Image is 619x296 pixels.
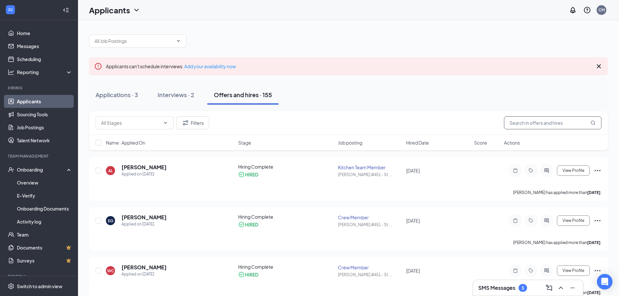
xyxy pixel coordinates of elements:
svg: UserCheck [8,166,14,173]
svg: ChevronUp [557,284,565,292]
svg: Cross [595,62,603,70]
svg: Ellipses [594,167,601,174]
a: Add your availability now [184,63,236,69]
svg: Ellipses [594,267,601,275]
h1: Applicants [89,5,130,16]
h3: SMS Messages [478,284,515,291]
div: CM [599,7,605,13]
div: [PERSON_NAME] #451 - St ... [338,222,402,227]
svg: Minimize [569,284,576,292]
button: ComposeMessage [544,283,554,293]
h5: [PERSON_NAME] [122,214,167,221]
div: WC [107,268,114,274]
div: Hiring Complete [238,213,334,220]
svg: Notifications [569,6,577,14]
span: [DATE] [406,168,420,174]
div: Switch to admin view [17,283,62,290]
svg: Tag [527,268,535,273]
svg: CheckmarkCircle [238,171,245,178]
svg: Analysis [8,69,14,75]
p: [PERSON_NAME] has applied more than . [513,240,601,245]
svg: Error [94,62,102,70]
input: All Stages [101,119,160,126]
button: Filter Filters [176,116,209,129]
div: Onboarding [17,166,67,173]
div: Applications · 3 [96,91,138,99]
svg: ActiveChat [543,268,550,273]
svg: ChevronDown [163,120,168,125]
div: Open Intercom Messenger [597,274,613,290]
button: View Profile [557,265,590,276]
a: Sourcing Tools [17,108,72,121]
svg: MagnifyingGlass [590,120,596,125]
svg: Tag [527,218,535,223]
svg: Note [511,268,519,273]
a: Job Postings [17,121,72,134]
div: AL [108,168,113,174]
svg: Ellipses [594,217,601,225]
b: [DATE] [587,190,600,195]
span: View Profile [562,168,584,173]
div: Payroll [8,274,71,279]
div: 5 [522,285,524,291]
div: Offers and hires · 155 [214,91,272,99]
span: [DATE] [406,268,420,274]
span: Name · Applied On [106,139,145,146]
button: ChevronUp [556,283,566,293]
b: [DATE] [587,240,600,245]
div: HIRED [245,171,258,178]
a: E-Verify [17,189,72,202]
svg: WorkstreamLogo [7,6,14,13]
input: Search in offers and hires [504,116,601,129]
svg: Note [511,168,519,173]
div: [PERSON_NAME] #451 - St ... [338,272,402,277]
svg: Settings [8,283,14,290]
a: Overview [17,176,72,189]
svg: CheckmarkCircle [238,271,245,278]
a: Onboarding Documents [17,202,72,215]
svg: ChevronDown [133,6,140,14]
div: Hiring [8,85,71,91]
svg: ActiveChat [543,168,550,173]
a: Messages [17,40,72,53]
span: Actions [504,139,520,146]
span: Hired Date [406,139,429,146]
div: Crew Member [338,264,402,271]
span: Job posting [338,139,362,146]
div: Applied on [DATE] [122,171,167,177]
div: Hiring Complete [238,264,334,270]
a: SurveysCrown [17,254,72,267]
span: View Profile [562,268,584,273]
input: All Job Postings [95,37,173,45]
button: View Profile [557,215,590,226]
div: Team Management [8,153,71,159]
div: Hiring Complete [238,163,334,170]
div: HIRED [245,271,258,278]
div: Kitchen Team Member [338,164,402,171]
svg: Filter [182,119,189,127]
a: Activity log [17,215,72,228]
h5: [PERSON_NAME] [122,164,167,171]
svg: Tag [527,168,535,173]
a: Applicants [17,95,72,108]
div: Applied on [DATE] [122,271,167,277]
span: Applicants can't schedule interviews. [106,63,236,69]
a: Home [17,27,72,40]
svg: ActiveChat [543,218,550,223]
a: Team [17,228,72,241]
p: [PERSON_NAME] has applied more than . [513,190,601,195]
svg: ComposeMessage [545,284,553,292]
a: Scheduling [17,53,72,66]
span: [DATE] [406,218,420,224]
svg: Note [511,218,519,223]
span: View Profile [562,218,584,223]
button: Minimize [567,283,578,293]
a: Talent Network [17,134,72,147]
div: EG [108,218,113,224]
div: HIRED [245,221,258,228]
button: View Profile [557,165,590,176]
div: [PERSON_NAME] #451 - St ... [338,172,402,177]
div: Interviews · 2 [158,91,194,99]
span: Score [474,139,487,146]
svg: ChevronDown [176,38,181,44]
